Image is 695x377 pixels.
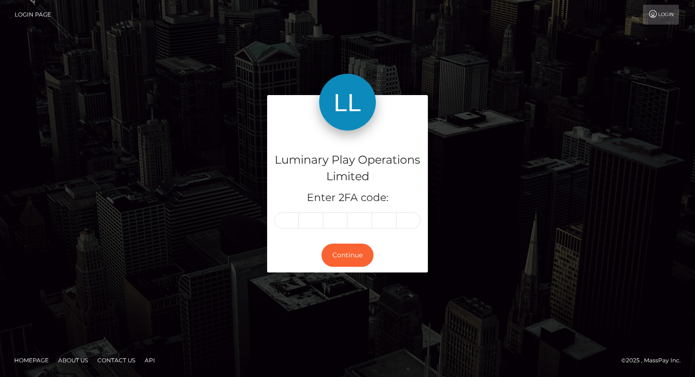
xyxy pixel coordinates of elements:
div: © 2025 , MassPay Inc. [621,355,688,366]
a: Contact Us [94,353,139,368]
h4: Luminary Play Operations Limited [274,152,421,185]
h5: Enter 2FA code: [274,191,421,205]
a: API [141,353,159,368]
a: About Us [54,353,92,368]
button: Continue [321,244,374,267]
a: Login Page [15,5,51,25]
img: Luminary Play Operations Limited [319,74,376,131]
a: Login [643,5,679,25]
a: Homepage [10,353,52,368]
